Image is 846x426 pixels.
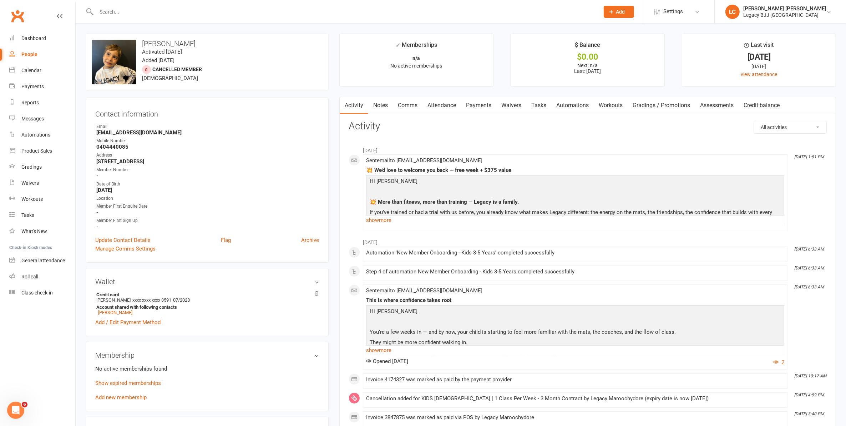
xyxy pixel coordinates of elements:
[366,358,408,365] span: Opened [DATE]
[142,57,174,64] time: Added [DATE]
[695,97,739,114] a: Assessments
[95,244,156,253] a: Manage Comms Settings
[21,84,44,89] div: Payments
[794,266,824,271] i: [DATE] 6:33 AM
[744,40,774,53] div: Last visit
[21,164,42,170] div: Gradings
[366,345,784,355] a: show more
[390,63,442,69] span: No active memberships
[22,402,27,407] span: 6
[96,209,319,216] strong: -
[21,180,39,186] div: Waivers
[95,351,319,359] h3: Membership
[368,97,393,114] a: Notes
[616,9,625,15] span: Add
[794,411,824,416] i: [DATE] 3:40 PM
[739,97,785,114] a: Credit balance
[95,394,147,401] a: Add new membership
[95,236,151,244] a: Update Contact Details
[366,396,784,402] div: Cancellation added for KIDS [DEMOGRAPHIC_DATA] | 1 Class Per Week - 3 Month Contract by Legacy Ma...
[95,365,319,373] p: No active memberships found
[9,46,75,63] a: People
[21,116,44,122] div: Messages
[496,97,526,114] a: Waivers
[96,144,319,150] strong: 0404440085
[98,310,132,315] a: [PERSON_NAME]
[366,415,784,421] div: Invoice 3847875 was marked as paid via POS by Legacy Maroochydore
[575,40,600,53] div: $ Balance
[340,97,368,114] a: Activity
[370,199,519,205] span: 💥 More than fitness, more than training — Legacy is a family.
[794,373,826,378] i: [DATE] 10:17 AM
[366,377,784,383] div: Invoice 4174327 was marked as paid by the payment provider
[95,380,161,386] a: Show expired memberships
[9,7,26,25] a: Clubworx
[366,157,482,164] span: Sent email to [EMAIL_ADDRESS][DOMAIN_NAME]
[368,208,782,227] p: If you’ve trained or had a trial with us before, you already know what makes Legacy different: th...
[96,187,319,193] strong: [DATE]
[395,40,437,54] div: Memberships
[9,269,75,285] a: Roll call
[794,154,824,159] i: [DATE] 1:51 PM
[9,191,75,207] a: Workouts
[152,66,202,72] span: Cancelled member
[95,291,319,316] li: [PERSON_NAME]
[96,181,319,188] div: Date of Birth
[95,318,161,327] a: Add / Edit Payment Method
[221,236,231,244] a: Flag
[366,215,784,225] a: show more
[96,195,319,202] div: Location
[21,100,39,105] div: Reports
[96,304,315,310] strong: Account shared with following contacts
[366,250,784,256] div: Automation 'New Member Onboarding - Kids 3-5 Years' completed successfully
[9,30,75,46] a: Dashboard
[741,71,777,77] a: view attendance
[21,290,53,296] div: Class check-in
[349,121,827,132] h3: Activity
[368,307,782,317] p: Hi [PERSON_NAME]
[96,292,315,297] strong: Credit card
[366,167,784,173] div: 💥 We’d love to welcome you back — free week + $375 value
[461,97,496,114] a: Payments
[794,247,824,252] i: [DATE] 6:33 AM
[96,138,319,144] div: Mobile Number
[366,297,784,303] div: This is where confidence takes root
[743,12,826,18] div: Legacy BJJ [GEOGRAPHIC_DATA]
[95,278,319,286] h3: Wallet
[142,49,182,55] time: Activated [DATE]
[9,111,75,127] a: Messages
[21,35,46,41] div: Dashboard
[517,63,658,74] p: Next: n/a Last: [DATE]
[393,97,422,114] a: Comms
[92,40,136,84] img: image1748414594.png
[366,269,784,275] div: Step 4 of automation New Member Onboarding - Kids 3-5 Years completed successfully
[21,148,52,154] div: Product Sales
[517,53,658,61] div: $0.00
[21,196,43,202] div: Workouts
[368,328,782,338] p: You’re a few weeks in — and by now, your child is starting to feel more familiar with the mats, t...
[92,40,323,48] h3: [PERSON_NAME]
[96,152,319,159] div: Address
[96,158,319,165] strong: [STREET_ADDRESS]
[9,285,75,301] a: Class kiosk mode
[422,97,461,114] a: Attendance
[21,212,34,218] div: Tasks
[173,297,190,303] span: 07/2028
[349,143,827,154] li: [DATE]
[301,236,319,244] a: Archive
[743,5,826,12] div: [PERSON_NAME] [PERSON_NAME]
[21,132,50,138] div: Automations
[773,358,784,367] button: 2
[96,224,319,230] strong: -
[96,123,319,130] div: Email
[368,338,782,348] p: They might be more confident walking in.
[689,53,829,61] div: [DATE]
[551,97,594,114] a: Automations
[21,51,37,57] div: People
[794,392,824,397] i: [DATE] 4:59 PM
[349,235,827,246] li: [DATE]
[96,129,319,136] strong: [EMAIL_ADDRESS][DOMAIN_NAME]
[689,63,829,70] div: [DATE]
[9,175,75,191] a: Waivers
[96,173,319,179] strong: -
